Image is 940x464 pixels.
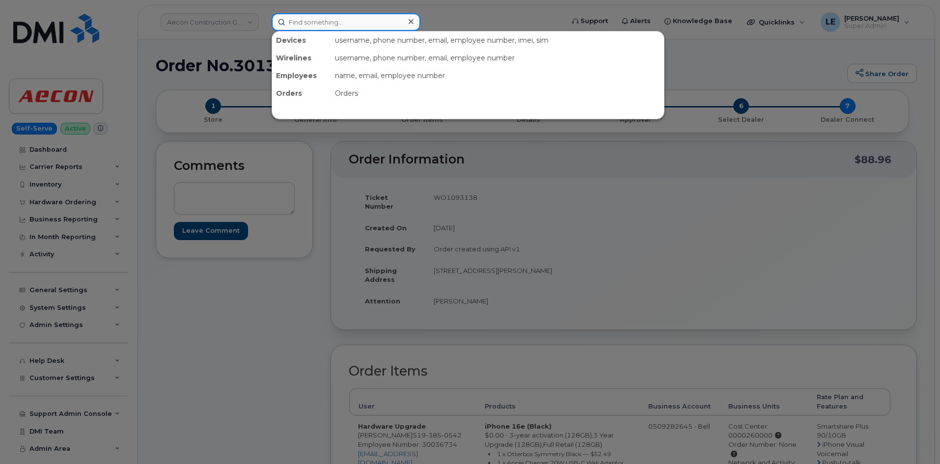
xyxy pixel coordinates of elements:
[272,67,331,84] div: Employees
[272,49,331,67] div: Wirelines
[272,31,331,49] div: Devices
[331,49,664,67] div: username, phone number, email, employee number
[331,84,664,102] div: Orders
[272,84,331,102] div: Orders
[331,67,664,84] div: name, email, employee number
[331,31,664,49] div: username, phone number, email, employee number, imei, sim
